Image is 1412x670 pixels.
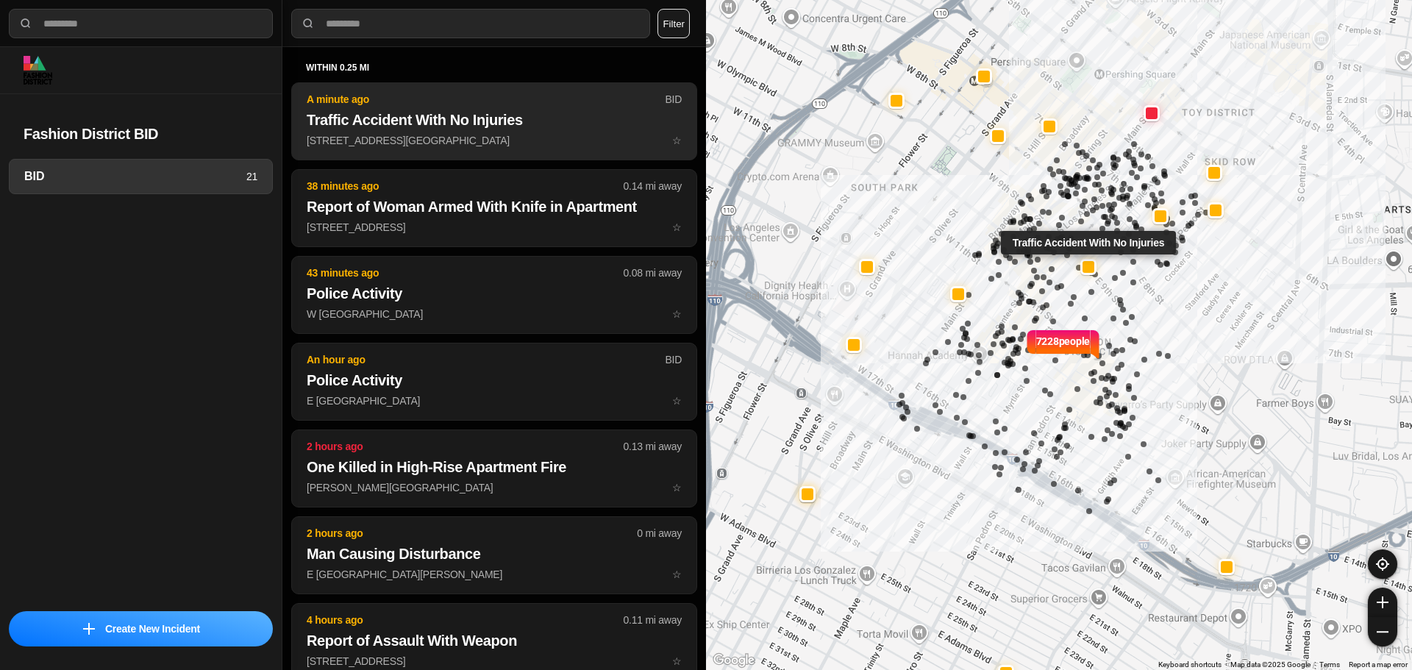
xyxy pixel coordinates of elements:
p: [STREET_ADDRESS][GEOGRAPHIC_DATA] [307,133,682,148]
p: 2 hours ago [307,526,637,541]
span: star [672,308,682,320]
img: icon [83,623,95,635]
button: iconCreate New Incident [9,611,273,646]
img: Google [710,651,758,670]
p: W [GEOGRAPHIC_DATA] [307,307,682,321]
button: recenter [1368,549,1397,579]
p: An hour ago [307,352,665,367]
p: 4 hours ago [307,613,624,627]
span: star [672,655,682,667]
button: zoom-in [1368,588,1397,617]
a: 4 hours ago0.11 mi awayReport of Assault With Weapon[STREET_ADDRESS]star [291,655,697,667]
span: star [672,395,682,407]
img: logo [24,56,52,85]
a: 38 minutes ago0.14 mi awayReport of Woman Armed With Knife in Apartment[STREET_ADDRESS]star [291,221,697,233]
img: notch [1025,328,1036,360]
span: star [672,569,682,580]
p: 21 [246,169,257,184]
a: 43 minutes ago0.08 mi awayPolice ActivityW [GEOGRAPHIC_DATA]star [291,307,697,320]
a: 2 hours ago0.13 mi awayOne Killed in High-Rise Apartment Fire[PERSON_NAME][GEOGRAPHIC_DATA]star [291,481,697,493]
p: 0.14 mi away [624,179,682,193]
p: 43 minutes ago [307,265,624,280]
p: 2 hours ago [307,439,624,454]
img: search [301,16,315,31]
span: star [672,135,682,146]
img: zoom-in [1377,596,1388,608]
button: Filter [657,9,690,38]
img: search [18,16,33,31]
img: notch [1090,328,1101,360]
a: 2 hours ago0 mi awayMan Causing DisturbanceE [GEOGRAPHIC_DATA][PERSON_NAME]star [291,568,697,580]
p: E [GEOGRAPHIC_DATA] [307,393,682,408]
p: [STREET_ADDRESS] [307,220,682,235]
h2: Police Activity [307,370,682,391]
span: Map data ©2025 Google [1230,660,1311,669]
button: Keyboard shortcuts [1158,660,1222,670]
a: BID21 [9,159,273,194]
h5: within 0.25 mi [306,62,682,74]
h2: Report of Assault With Weapon [307,630,682,651]
img: zoom-out [1377,626,1388,638]
button: 38 minutes ago0.14 mi awayReport of Woman Armed With Knife in Apartment[STREET_ADDRESS]star [291,169,697,247]
a: Open this area in Google Maps (opens a new window) [710,651,758,670]
p: 0 mi away [637,526,682,541]
a: A minute agoBIDTraffic Accident With No Injuries[STREET_ADDRESS][GEOGRAPHIC_DATA]star [291,134,697,146]
p: BID [665,92,682,107]
h2: Police Activity [307,283,682,304]
p: 7228 people [1036,334,1091,366]
button: 2 hours ago0.13 mi awayOne Killed in High-Rise Apartment Fire[PERSON_NAME][GEOGRAPHIC_DATA]star [291,430,697,507]
h2: Fashion District BID [24,124,258,144]
a: Terms (opens in new tab) [1319,660,1340,669]
a: An hour agoBIDPolice ActivityE [GEOGRAPHIC_DATA]star [291,394,697,407]
button: A minute agoBIDTraffic Accident With No Injuries[STREET_ADDRESS][GEOGRAPHIC_DATA]star [291,82,697,160]
img: recenter [1376,557,1389,571]
p: BID [665,352,682,367]
button: 2 hours ago0 mi awayMan Causing DisturbanceE [GEOGRAPHIC_DATA][PERSON_NAME]star [291,516,697,594]
a: Report a map error [1349,660,1408,669]
p: [PERSON_NAME][GEOGRAPHIC_DATA] [307,480,682,495]
span: star [672,482,682,493]
p: 38 minutes ago [307,179,624,193]
p: E [GEOGRAPHIC_DATA][PERSON_NAME] [307,567,682,582]
h2: Report of Woman Armed With Knife in Apartment [307,196,682,217]
p: 0.13 mi away [624,439,682,454]
p: 0.11 mi away [624,613,682,627]
p: A minute ago [307,92,665,107]
h2: Traffic Accident With No Injuries [307,110,682,130]
h2: Man Causing Disturbance [307,544,682,564]
p: 0.08 mi away [624,265,682,280]
h2: One Killed in High-Rise Apartment Fire [307,457,682,477]
button: zoom-out [1368,617,1397,646]
button: 43 minutes ago0.08 mi awayPolice ActivityW [GEOGRAPHIC_DATA]star [291,256,697,334]
p: [STREET_ADDRESS] [307,654,682,669]
div: Traffic Accident With No Injuries [1001,231,1177,254]
h3: BID [24,168,246,185]
p: Create New Incident [105,621,200,636]
span: star [672,221,682,233]
button: An hour agoBIDPolice ActivityE [GEOGRAPHIC_DATA]star [291,343,697,421]
button: Traffic Accident With No Injuries [1080,259,1097,275]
